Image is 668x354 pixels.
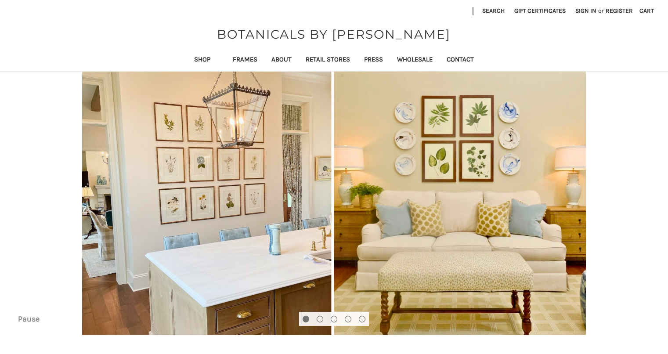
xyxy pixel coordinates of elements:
button: Pause carousel [11,312,46,326]
a: Press [357,50,390,71]
span: Go to slide 4 of 5 [345,327,351,328]
button: Go to slide 3 of 5 [331,316,337,322]
a: Wholesale [390,50,440,71]
a: About [264,50,299,71]
span: Go to slide 5 of 5 [359,327,365,328]
button: Go to slide 2 of 5 [317,316,323,322]
a: Shop [187,50,226,71]
span: Go to slide 1 of 5, active [303,327,309,328]
span: or [597,6,605,15]
a: Contact [440,50,481,71]
span: Go to slide 2 of 5 [317,327,323,328]
a: Frames [226,50,264,71]
a: Retail Stores [299,50,357,71]
li: | [469,4,477,18]
button: Go to slide 4 of 5 [345,316,351,322]
a: BOTANICALS BY [PERSON_NAME] [213,25,455,43]
button: Go to slide 5 of 5 [359,316,365,322]
button: Go to slide 1 of 5, active [303,316,309,322]
span: Go to slide 3 of 5 [331,327,337,328]
span: Cart [639,7,654,14]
